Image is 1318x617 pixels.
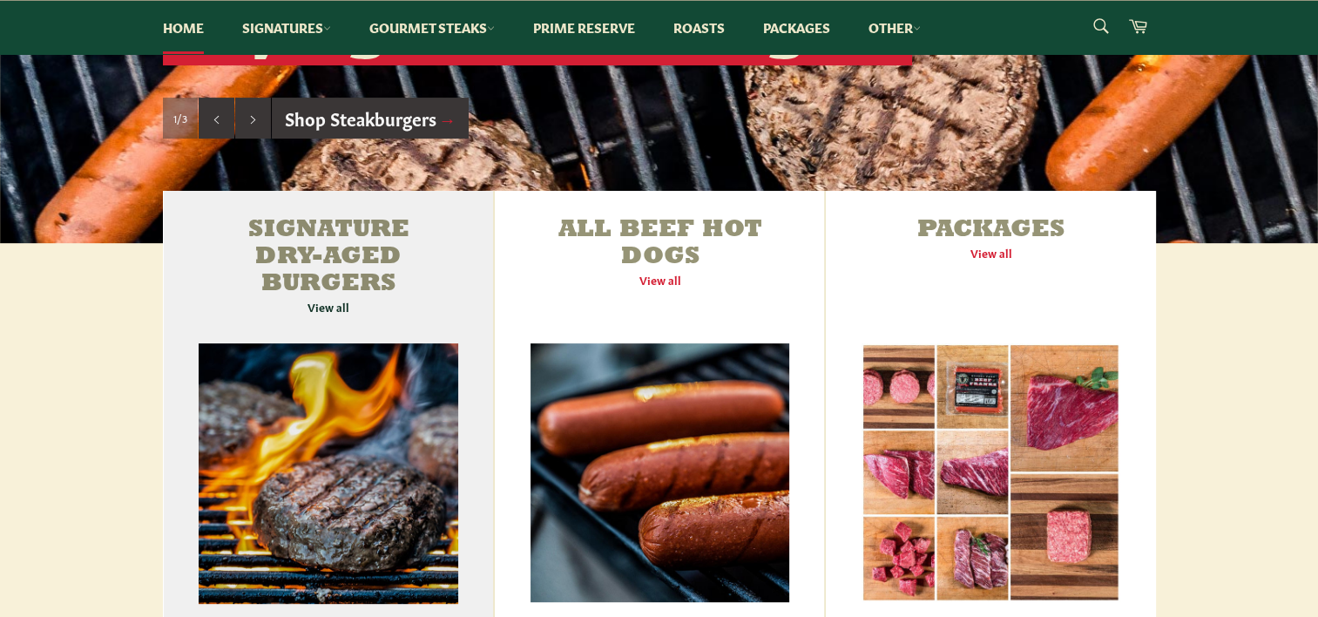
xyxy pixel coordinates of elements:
[235,98,271,139] button: Next slide
[439,105,456,130] span: →
[145,1,221,54] a: Home
[352,1,512,54] a: Gourmet Steaks
[272,98,470,139] a: Shop Steakburgers
[516,1,652,54] a: Prime Reserve
[163,98,198,139] div: Slide 1, current
[225,1,348,54] a: Signatures
[746,1,848,54] a: Packages
[851,1,938,54] a: Other
[173,111,187,125] span: 1/3
[199,98,234,139] button: Previous slide
[656,1,742,54] a: Roasts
